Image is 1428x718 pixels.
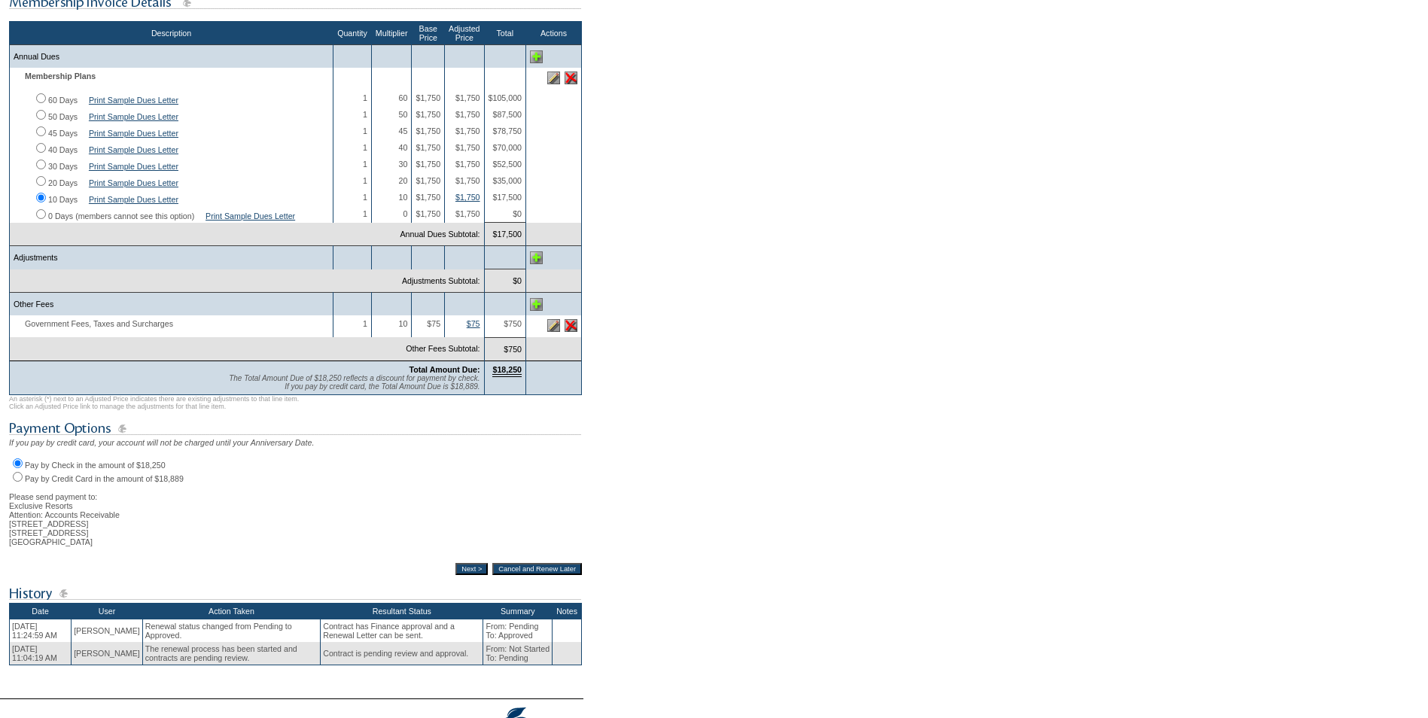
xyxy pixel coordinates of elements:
img: Edit this line item [547,319,560,332]
span: If you pay by credit card, your account will not be charged until your Anniversary Date. [9,438,314,447]
span: $87,500 [492,110,522,119]
span: $1,750 [416,176,440,185]
td: $0 [484,269,525,293]
td: [DATE] 11:24:59 AM [10,619,72,642]
a: Print Sample Dues Letter [89,162,178,171]
span: $1,750 [416,110,440,119]
span: 20 [399,176,408,185]
a: $75 [467,319,480,328]
span: $70,000 [492,143,522,152]
span: 10 [399,319,408,328]
a: Print Sample Dues Letter [89,178,178,187]
th: Summary [483,603,553,619]
span: $1,750 [455,209,480,218]
span: 1 [363,209,367,218]
span: $1,750 [455,126,480,135]
th: Total [484,22,525,45]
span: 1 [363,126,367,135]
td: [DATE] 11:04:19 AM [10,642,72,665]
th: Base Price [412,22,445,45]
td: Annual Dues [10,45,333,68]
a: Print Sample Dues Letter [89,145,178,154]
td: From: Not Started To: Pending [483,642,553,665]
img: Add Other Fees line item [530,298,543,311]
span: $1,750 [416,193,440,202]
label: 20 Days [48,178,78,187]
span: $18,250 [492,365,522,377]
span: 45 [399,126,408,135]
span: 10 [399,193,408,202]
span: 1 [363,93,367,102]
img: subTtlPaymentOptions.gif [9,419,581,438]
td: $750 [484,337,525,361]
td: [PERSON_NAME] [72,619,143,642]
th: Date [10,603,72,619]
span: $1,750 [416,209,440,218]
span: 30 [399,160,408,169]
th: Adjusted Price [445,22,484,45]
span: $750 [504,319,522,328]
span: 1 [363,176,367,185]
label: 60 Days [48,96,78,105]
span: $1,750 [455,176,480,185]
span: $1,750 [416,126,440,135]
td: $17,500 [484,223,525,246]
span: $105,000 [489,93,522,102]
th: Resultant Status [321,603,483,619]
a: Print Sample Dues Letter [89,112,178,121]
span: $1,750 [416,93,440,102]
td: Other Fees Subtotal: [10,337,485,361]
img: Delete this line item [565,71,577,84]
span: $1,750 [455,110,480,119]
img: Delete this line item [565,319,577,332]
th: Notes [553,603,582,619]
span: 1 [363,160,367,169]
img: Edit this line item [547,71,560,84]
td: From: Pending To: Approved [483,619,553,642]
span: 1 [363,193,367,202]
label: Pay by Check in the amount of $18,250 [25,461,166,470]
th: Description [10,22,333,45]
span: $75 [427,319,440,328]
span: 1 [363,143,367,152]
a: Print Sample Dues Letter [89,129,178,138]
a: Print Sample Dues Letter [89,195,178,204]
span: 0 [403,209,408,218]
span: 40 [399,143,408,152]
label: 50 Days [48,112,78,121]
label: 0 Days (members cannot see this option) [48,211,194,221]
span: $17,500 [492,193,522,202]
span: $78,750 [492,126,522,135]
a: $1,750 [455,193,480,202]
label: Pay by Credit Card in the amount of $18,889 [25,474,184,483]
span: 60 [399,93,408,102]
th: Quantity [333,22,372,45]
label: 30 Days [48,162,78,171]
td: Other Fees [10,293,333,316]
td: Annual Dues Subtotal: [10,223,485,246]
td: Contract has Finance approval and a Renewal Letter can be sent. [321,619,483,642]
img: Add Annual Dues line item [530,50,543,63]
span: $1,750 [455,143,480,152]
span: $52,500 [492,160,522,169]
th: Action Taken [142,603,320,619]
div: Please send payment to: Exclusive Resorts Attention: Accounts Receivable [STREET_ADDRESS] [STREET... [9,483,582,546]
input: Cancel and Renew Later [492,563,582,575]
span: 50 [399,110,408,119]
span: $1,750 [416,143,440,152]
td: Renewal status changed from Pending to Approved. [142,619,320,642]
span: Government Fees, Taxes and Surcharges [14,319,181,328]
th: User [72,603,143,619]
span: The Total Amount Due of $18,250 reflects a discount for payment by check. If you pay by credit ca... [229,374,480,391]
img: Add Adjustments line item [530,251,543,264]
th: Multiplier [371,22,412,45]
span: $1,750 [455,160,480,169]
span: $1,750 [416,160,440,169]
span: $1,750 [455,93,480,102]
span: 1 [363,110,367,119]
label: 45 Days [48,129,78,138]
td: Total Amount Due: [10,361,485,394]
th: Actions [526,22,582,45]
td: Adjustments Subtotal: [10,269,485,293]
td: The renewal process has been started and contracts are pending review. [142,642,320,665]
